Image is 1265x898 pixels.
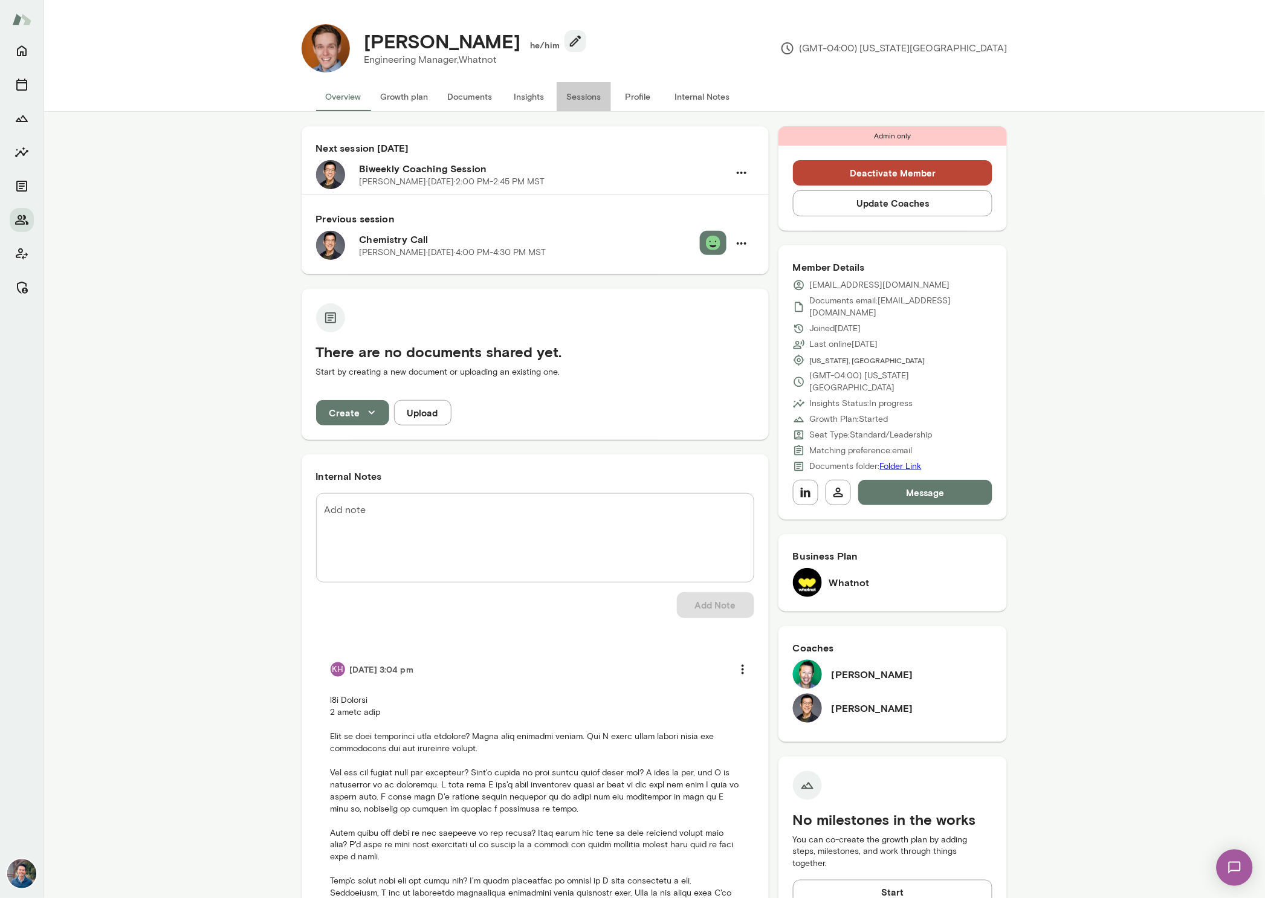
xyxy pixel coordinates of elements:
[778,126,1008,146] div: Admin only
[502,82,557,111] button: Insights
[12,8,31,31] img: Mento
[810,295,993,319] p: Documents email: [EMAIL_ADDRESS][DOMAIN_NAME]
[810,413,888,425] p: Growth Plan: Started
[858,480,993,505] button: Message
[832,667,913,682] h6: [PERSON_NAME]
[360,176,545,188] p: [PERSON_NAME] · [DATE] · 2:00 PM-2:45 PM MST
[557,82,611,111] button: Sessions
[364,30,521,53] h4: [PERSON_NAME]
[810,429,933,441] p: Seat Type: Standard/Leadership
[810,323,861,335] p: Joined [DATE]
[793,641,993,655] h6: Coaches
[793,190,993,216] button: Update Coaches
[316,82,371,111] button: Overview
[10,174,34,198] button: Documents
[394,400,451,425] button: Upload
[810,370,993,394] p: (GMT-04:00) [US_STATE][GEOGRAPHIC_DATA]
[438,82,502,111] button: Documents
[364,53,577,67] p: Engineering Manager, Whatnot
[316,141,754,155] h6: Next session [DATE]
[10,73,34,97] button: Sessions
[706,236,720,250] img: feedback
[531,39,560,51] h6: he/him
[360,232,700,247] h6: Chemistry Call
[360,161,729,176] h6: Biweekly Coaching Session
[793,694,822,723] img: Ryan Tang
[316,366,754,378] p: Start by creating a new document or uploading an existing one.
[10,276,34,300] button: Manage
[832,701,913,715] h6: [PERSON_NAME]
[371,82,438,111] button: Growth plan
[793,834,993,870] p: You can co-create the growth plan by adding steps, milestones, and work through things together.
[611,82,665,111] button: Profile
[10,39,34,63] button: Home
[360,247,546,259] p: [PERSON_NAME] · [DATE] · 4:00 PM-4:30 PM MST
[316,342,754,361] h5: There are no documents shared yet.
[810,338,878,350] p: Last online [DATE]
[810,279,950,291] p: [EMAIL_ADDRESS][DOMAIN_NAME]
[730,657,755,682] button: more
[331,662,345,677] div: KH
[10,106,34,131] button: Growth Plan
[793,549,993,563] h6: Business Plan
[793,810,993,829] h5: No milestones in the works
[665,82,740,111] button: Internal Notes
[302,24,350,73] img: Blake Morgan
[810,355,925,365] span: [US_STATE], [GEOGRAPHIC_DATA]
[316,400,389,425] button: Create
[7,859,36,888] img: Alex Yu
[810,460,922,473] p: Documents folder:
[793,160,993,186] button: Deactivate Member
[350,664,413,676] h6: [DATE] 3:04 pm
[793,660,822,689] img: Brian Lawrence
[10,140,34,164] button: Insights
[780,41,1008,56] p: (GMT-04:00) [US_STATE][GEOGRAPHIC_DATA]
[316,469,754,483] h6: Internal Notes
[793,260,993,274] h6: Member Details
[880,461,922,471] a: Folder Link
[810,398,913,410] p: Insights Status: In progress
[10,242,34,266] button: Client app
[316,212,754,226] h6: Previous session
[10,208,34,232] button: Members
[829,575,870,590] h6: Whatnot
[810,445,913,457] p: Matching preference: email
